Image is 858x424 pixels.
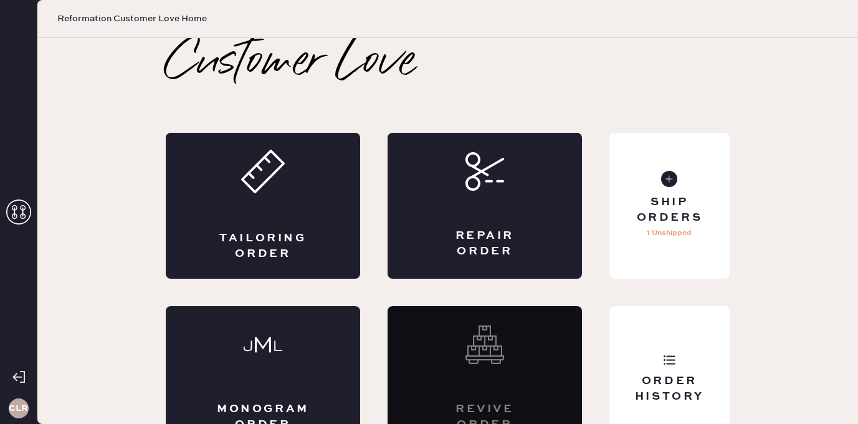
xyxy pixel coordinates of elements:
[216,231,310,262] div: Tailoring Order
[799,368,852,422] iframe: Front Chat
[647,226,692,241] p: 1 Unshipped
[437,228,532,259] div: Repair Order
[9,404,28,413] h3: CLR
[619,373,720,405] div: Order History
[57,12,207,25] span: Reformation Customer Love Home
[619,195,720,226] div: Ship Orders
[166,38,416,88] h2: Customer Love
